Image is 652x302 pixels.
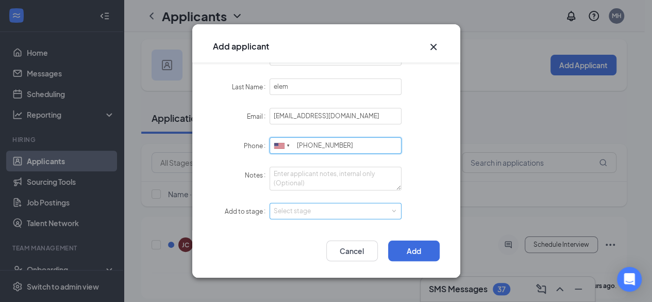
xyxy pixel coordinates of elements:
button: Add [388,241,440,261]
label: Last Name [232,83,270,91]
input: Email [270,108,402,124]
div: United States: +1 [270,138,294,154]
label: Email [247,113,270,120]
textarea: Notes [270,167,402,190]
div: Select stage [274,206,393,216]
div: Open Intercom Messenger [617,267,642,292]
input: Last Name [270,78,402,95]
label: Phone [244,142,270,150]
button: Cancel [326,241,378,261]
svg: Cross [427,41,440,53]
label: Notes [245,171,270,179]
label: Add to stage [225,208,270,215]
input: (201) 555-0123 [270,137,402,154]
h3: Add applicant [213,41,269,52]
button: Close [427,41,440,53]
